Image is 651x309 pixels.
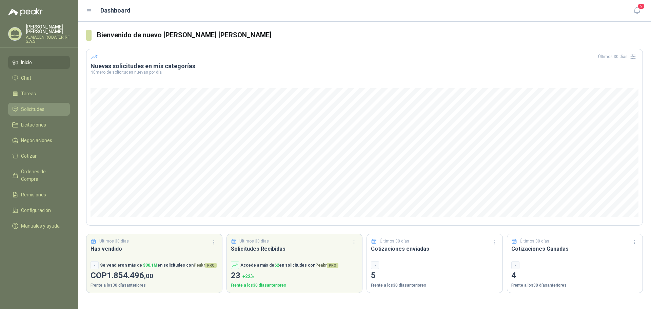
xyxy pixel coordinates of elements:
[91,282,218,289] p: Frente a los 30 días anteriores
[21,137,52,144] span: Negociaciones
[21,152,37,160] span: Cotizar
[274,263,279,268] span: 62
[371,269,498,282] p: 5
[91,261,99,269] div: -
[371,282,498,289] p: Frente a los 30 días anteriores
[371,261,379,269] div: -
[511,261,519,269] div: -
[511,245,639,253] h3: Cotizaciones Ganadas
[239,238,269,245] p: Últimos 30 días
[91,269,218,282] p: COP
[327,263,338,268] span: PRO
[315,263,338,268] span: Peakr
[91,245,218,253] h3: Has vendido
[8,165,70,186] a: Órdenes de Compra
[205,263,217,268] span: PRO
[631,5,643,17] button: 5
[8,204,70,217] a: Configuración
[8,8,43,16] img: Logo peakr
[231,282,358,289] p: Frente a los 30 días anteriores
[520,238,549,245] p: Últimos 30 días
[91,70,638,74] p: Número de solicitudes nuevas por día
[511,269,639,282] p: 4
[21,168,63,183] span: Órdenes de Compra
[107,271,153,280] span: 1.854.496
[100,262,217,269] p: Se vendieron más de en solicitudes con
[231,245,358,253] h3: Solicitudes Recibidas
[26,35,70,43] p: ALMACEN RODAFER RF S.A.S
[8,134,70,147] a: Negociaciones
[99,238,129,245] p: Últimos 30 días
[21,105,44,113] span: Solicitudes
[91,62,638,70] h3: Nuevas solicitudes en mis categorías
[100,6,131,15] h1: Dashboard
[598,51,638,62] div: Últimos 30 días
[371,245,498,253] h3: Cotizaciones enviadas
[21,222,60,230] span: Manuales y ayuda
[8,188,70,201] a: Remisiones
[380,238,409,245] p: Últimos 30 días
[8,219,70,232] a: Manuales y ayuda
[8,72,70,84] a: Chat
[637,3,645,9] span: 5
[8,87,70,100] a: Tareas
[511,282,639,289] p: Frente a los 30 días anteriores
[242,274,254,279] span: + 22 %
[21,90,36,97] span: Tareas
[21,74,31,82] span: Chat
[21,191,46,198] span: Remisiones
[21,121,46,129] span: Licitaciones
[26,24,70,34] p: [PERSON_NAME] [PERSON_NAME]
[21,207,51,214] span: Configuración
[194,263,217,268] span: Peakr
[8,118,70,131] a: Licitaciones
[21,59,32,66] span: Inicio
[144,272,153,280] span: ,00
[240,262,338,269] p: Accede a más de en solicitudes con
[97,30,643,40] h3: Bienvenido de nuevo [PERSON_NAME] [PERSON_NAME]
[8,103,70,116] a: Solicitudes
[231,269,358,282] p: 23
[8,150,70,162] a: Cotizar
[143,263,157,268] span: $ 30,1M
[8,56,70,69] a: Inicio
